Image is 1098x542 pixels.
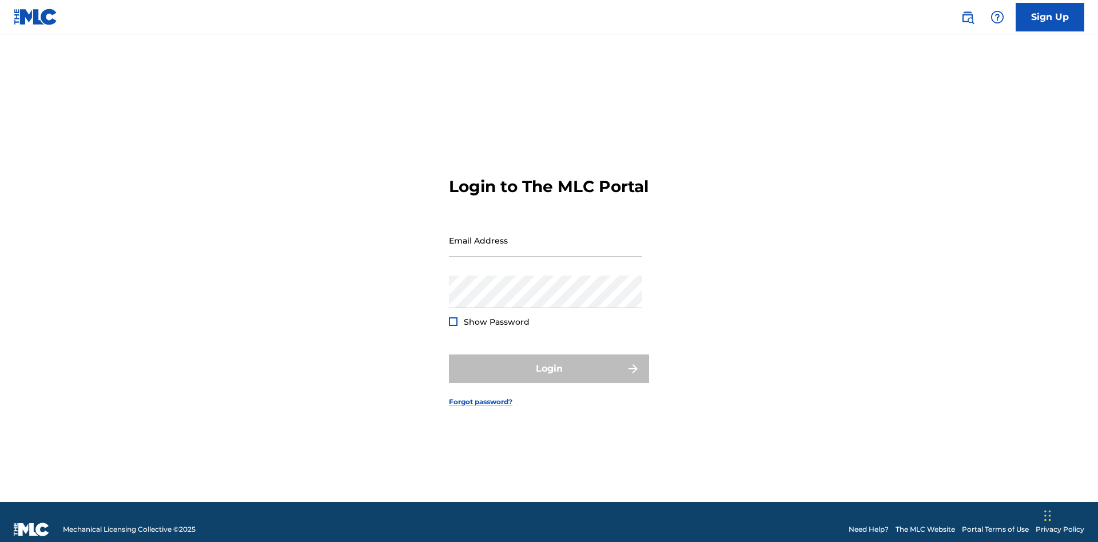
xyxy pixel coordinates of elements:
[464,317,530,327] span: Show Password
[990,10,1004,24] img: help
[1044,499,1051,533] div: Drag
[1041,487,1098,542] iframe: Chat Widget
[962,524,1029,535] a: Portal Terms of Use
[961,10,974,24] img: search
[63,524,196,535] span: Mechanical Licensing Collective © 2025
[986,6,1009,29] div: Help
[1036,524,1084,535] a: Privacy Policy
[1016,3,1084,31] a: Sign Up
[14,523,49,536] img: logo
[956,6,979,29] a: Public Search
[896,524,955,535] a: The MLC Website
[849,524,889,535] a: Need Help?
[14,9,58,25] img: MLC Logo
[449,177,649,197] h3: Login to The MLC Portal
[449,397,512,407] a: Forgot password?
